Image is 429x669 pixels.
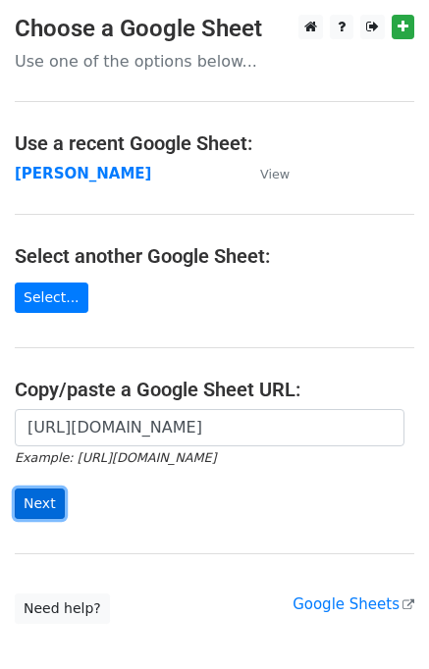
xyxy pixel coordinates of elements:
h4: Use a recent Google Sheet: [15,131,414,155]
iframe: Chat Widget [331,575,429,669]
a: Google Sheets [293,595,414,613]
a: Need help? [15,593,110,624]
small: Example: [URL][DOMAIN_NAME] [15,450,216,465]
small: View [260,167,290,181]
p: Use one of the options below... [15,51,414,72]
a: Select... [15,283,88,313]
h3: Choose a Google Sheet [15,15,414,43]
a: View [241,165,290,182]
input: Paste your Google Sheet URL here [15,409,404,446]
a: [PERSON_NAME] [15,165,151,182]
h4: Select another Google Sheet: [15,244,414,268]
h4: Copy/paste a Google Sheet URL: [15,378,414,401]
input: Next [15,489,65,519]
